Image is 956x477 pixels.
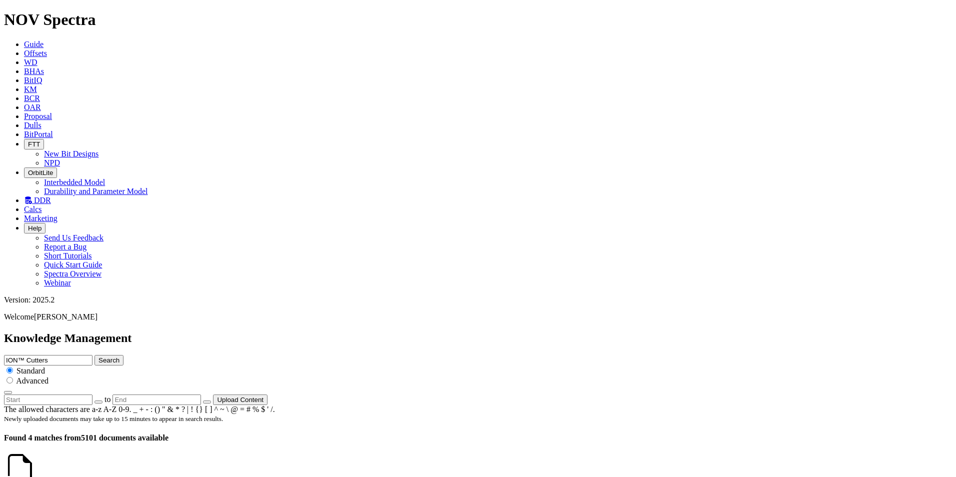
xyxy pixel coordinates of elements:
a: DDR [24,196,51,204]
button: Help [24,223,45,233]
span: Found 4 matches from [4,433,81,442]
a: Calcs [24,205,42,213]
a: Guide [24,40,43,48]
a: BCR [24,94,40,102]
a: Offsets [24,49,47,57]
button: FTT [24,139,44,149]
a: Marketing [24,214,57,222]
a: Durability and Parameter Model [44,187,148,195]
a: Webinar [44,278,71,287]
input: Start [4,394,92,405]
a: OAR [24,103,41,111]
a: BHAs [24,67,44,75]
span: DDR [34,196,51,204]
a: New Bit Designs [44,149,98,158]
button: OrbitLite [24,167,57,178]
span: [PERSON_NAME] [34,312,97,321]
h1: NOV Spectra [4,10,952,29]
span: Advanced [16,376,48,385]
h4: 5101 documents available [4,433,952,442]
span: OrbitLite [28,169,53,176]
a: Quick Start Guide [44,260,102,269]
span: Standard [16,366,45,375]
a: BitIQ [24,76,42,84]
small: Newly uploaded documents may take up to 15 minutes to appear in search results. [4,415,223,422]
a: Spectra Overview [44,269,101,278]
input: e.g. Smoothsteer Record [4,355,92,365]
a: KM [24,85,37,93]
div: Version: 2025.2 [4,295,952,304]
button: Upload Content [213,394,267,405]
span: Help [28,224,41,232]
a: Send Us Feedback [44,233,103,242]
a: Interbedded Model [44,178,105,186]
span: The allowed characters are a-z A-Z 0-9. _ + - : () " & * ? | ! {} [ ] ^ ~ \ @ = # % $ ' /. [4,405,275,413]
span: FTT [28,140,40,148]
a: BitPortal [24,130,53,138]
button: Search [94,355,123,365]
input: End [112,394,201,405]
a: NPD [44,158,60,167]
a: Proposal [24,112,52,120]
span: to [104,395,110,403]
p: Welcome [4,312,952,321]
a: Report a Bug [44,242,86,251]
a: Dulls [24,121,41,129]
a: WD [24,58,37,66]
h2: Knowledge Management [4,331,952,345]
a: Short Tutorials [44,251,92,260]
